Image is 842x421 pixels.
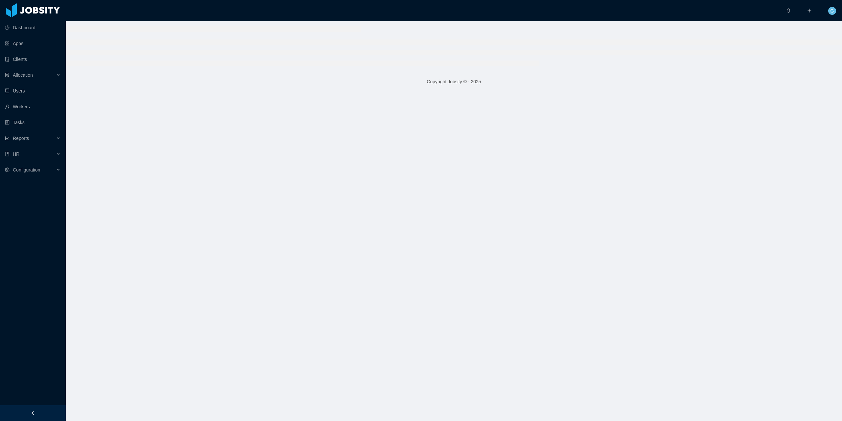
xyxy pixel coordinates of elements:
[786,8,791,13] i: icon: bell
[807,8,812,13] i: icon: plus
[5,84,61,97] a: icon: robotUsers
[5,152,10,156] i: icon: book
[791,5,797,12] sup: 0
[13,72,33,78] span: Allocation
[13,151,19,157] span: HR
[5,53,61,66] a: icon: auditClients
[5,73,10,77] i: icon: solution
[66,70,842,93] footer: Copyright Jobsity © - 2025
[5,37,61,50] a: icon: appstoreApps
[5,168,10,172] i: icon: setting
[5,136,10,141] i: icon: line-chart
[5,21,61,34] a: icon: pie-chartDashboard
[5,116,61,129] a: icon: profileTasks
[13,136,29,141] span: Reports
[13,167,40,172] span: Configuration
[5,100,61,113] a: icon: userWorkers
[830,7,834,15] span: G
